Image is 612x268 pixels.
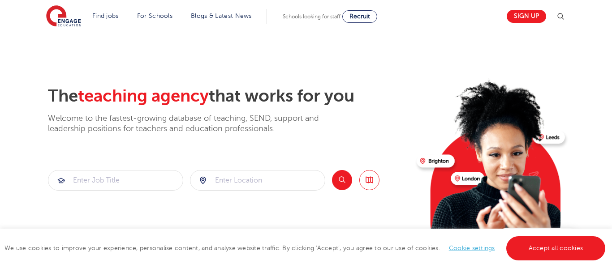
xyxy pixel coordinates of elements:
[48,170,183,190] input: Submit
[48,226,409,242] p: Trending searches
[48,86,409,106] h2: The that works for you
[342,10,377,23] a: Recruit
[78,86,209,106] span: teaching agency
[46,5,81,28] img: Engage Education
[506,236,606,260] a: Accept all cookies
[507,10,546,23] a: Sign up
[48,170,183,191] div: Submit
[349,13,370,20] span: Recruit
[449,245,495,251] a: Cookie settings
[191,13,252,19] a: Blogs & Latest News
[48,113,344,134] p: Welcome to the fastest-growing database of teaching, SEND, support and leadership positions for t...
[137,13,172,19] a: For Schools
[283,13,340,20] span: Schools looking for staff
[190,170,325,190] input: Submit
[4,245,608,251] span: We use cookies to improve your experience, personalise content, and analyse website traffic. By c...
[92,13,119,19] a: Find jobs
[190,170,325,191] div: Submit
[332,170,352,190] button: Search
